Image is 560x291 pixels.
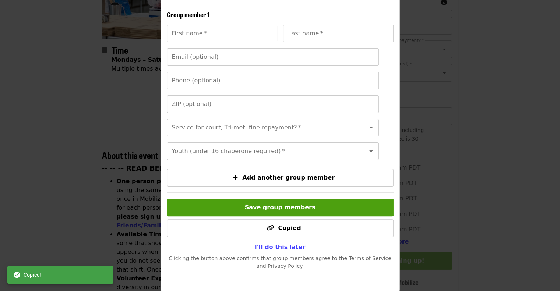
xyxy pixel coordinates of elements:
[167,169,394,187] button: Add another group member
[366,123,376,133] button: Open
[167,48,379,66] input: Email (optional)
[169,255,391,269] span: Clicking the button above confirms that group members agree to the Terms of Service and Privacy P...
[249,240,311,255] button: I'll do this later
[242,174,335,181] span: Add another group member
[278,224,301,231] span: Copied
[255,244,306,251] span: I'll do this later
[24,271,41,278] span: Copied!
[167,95,379,113] input: ZIP (optional)
[167,25,277,42] input: First name
[167,10,209,19] span: Group member 1
[245,204,316,211] span: Save group members
[233,174,238,181] i: plus icon
[167,219,394,237] button: Copied
[283,25,394,42] input: Last name
[366,146,376,156] button: Open
[267,224,274,231] i: link icon
[167,72,379,89] input: Phone (optional)
[167,199,394,216] button: Save group members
